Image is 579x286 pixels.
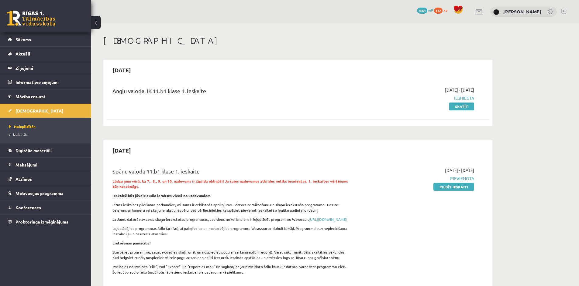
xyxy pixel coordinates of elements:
span: [DATE] - [DATE] [445,87,474,93]
span: Iesniegta [360,95,474,101]
span: xp [443,8,447,12]
a: Izlabotās [9,132,85,137]
a: [DEMOGRAPHIC_DATA] [8,104,84,118]
a: Mācību resursi [8,89,84,103]
span: Sākums [16,37,31,42]
strong: Lietošanas pamācība! [112,241,151,245]
a: Informatīvie ziņojumi [8,75,84,89]
span: Mācību resursi [16,94,45,99]
a: [URL][DOMAIN_NAME] [309,217,347,222]
span: Digitālie materiāli [16,148,52,153]
a: [PERSON_NAME] [503,8,541,15]
strong: Ieskaitē būs jāveic audio ieraksts vienā no uzdevumiem. [112,193,212,198]
legend: Maksājumi [16,158,84,172]
p: Izvēlaties no izvēlnes "File", tad "Export" un "Export as mp3" un saglabājiet jaunizveidoto failu... [112,264,350,275]
a: Proktoringa izmēģinājums [8,215,84,229]
span: [DATE] - [DATE] [445,167,474,173]
span: Pievienota [360,175,474,182]
span: 3061 [417,8,427,14]
a: 172 xp [434,8,450,12]
p: Pirms ieskaites pildīšanas pārbaudiet, vai Jums ir atbilstošs aprīkojums - dators ar mikrofonu un... [112,202,350,213]
a: Skatīt [449,103,474,110]
span: Motivācijas programma [16,190,64,196]
div: Spāņu valoda 11.b1 klase 1. ieskaite [112,167,350,178]
legend: Informatīvie ziņojumi [16,75,84,89]
span: Atzīmes [16,176,32,182]
p: Startējiet programmu, sagatavojieties skaļi runāt un nospiediet pogu ar sarkanu aplīti (record). ... [112,249,350,260]
a: Rīgas 1. Tālmācības vidusskola [7,11,55,26]
h1: [DEMOGRAPHIC_DATA] [103,35,492,46]
a: Aktuāli [8,47,84,61]
a: Sākums [8,32,84,46]
span: [DEMOGRAPHIC_DATA] [16,108,63,113]
span: 172 [434,8,443,14]
strong: Lūdzu ņem vērā, ka 7., 8., 9. un 10. uzdevums ir jāpilda obligāti! Ja šajos uzdevumos atbildes ne... [112,179,348,189]
span: mP [428,8,433,12]
span: Izlabotās [9,132,27,137]
p: Ja Jums datorā nav savas skaņu ierakstošas programmas, tad viens no variantiem ir lejuplādēt prog... [112,217,350,222]
a: Maksājumi [8,158,84,172]
p: Lejuplādējiet programmas failu (arhīvu), atpakojiet to un nostartējiet programmu Wavozaur ar dubu... [112,226,350,237]
h2: [DATE] [106,63,137,77]
span: Aktuāli [16,51,30,56]
a: Digitālie materiāli [8,143,84,157]
legend: Ziņojumi [16,61,84,75]
span: Konferences [16,205,41,210]
span: Proktoringa izmēģinājums [16,219,68,224]
img: Ansis Eglājs [493,9,499,15]
a: Pildīt ieskaiti [433,183,474,191]
h2: [DATE] [106,143,137,157]
a: Atzīmes [8,172,84,186]
div: Angļu valoda JK 11.b1 klase 1. ieskaite [112,87,350,98]
span: Neizpildītās [9,124,36,129]
a: Neizpildītās [9,124,85,129]
a: 3061 mP [417,8,433,12]
a: Motivācijas programma [8,186,84,200]
a: Konferences [8,200,84,214]
a: Ziņojumi [8,61,84,75]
